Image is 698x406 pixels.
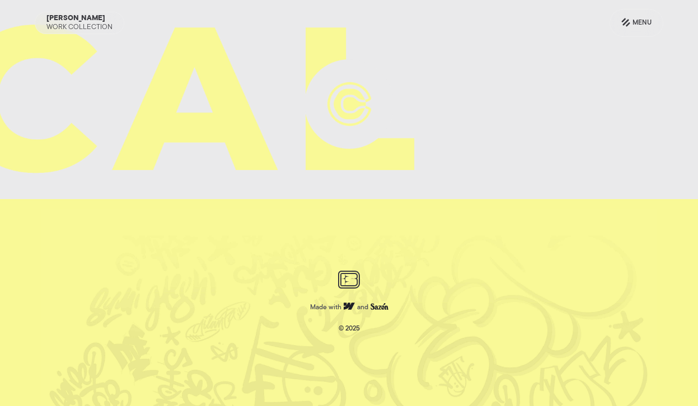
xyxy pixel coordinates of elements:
a: [PERSON_NAME]Work Collection [35,12,124,34]
div: and [357,300,368,315]
div: © 2025 [339,322,360,336]
svg: Sazon logo [371,303,388,310]
svg: Webflow logo icon [344,303,355,310]
a: Menu [610,9,663,37]
div: Work Collection [46,23,113,32]
div: Menu [633,16,652,30]
div: Made with [310,300,341,315]
div: [PERSON_NAME] [46,14,105,23]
